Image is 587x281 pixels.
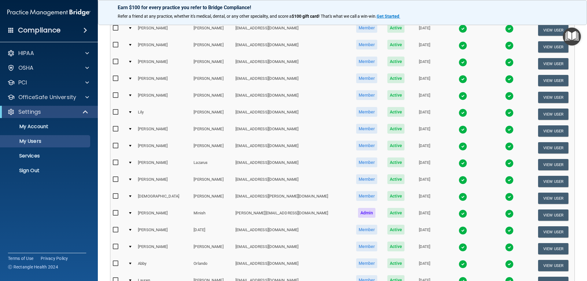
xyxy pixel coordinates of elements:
img: tick.e7d51cea.svg [505,260,514,268]
span: Member [356,90,378,100]
span: Active [387,40,405,50]
strong: $100 gift card [292,14,319,19]
td: [PERSON_NAME] [191,123,233,139]
a: Privacy Policy [41,255,68,261]
td: [DATE] [409,39,440,55]
button: View User [538,209,568,221]
td: [DATE] [409,257,440,274]
img: tick.e7d51cea.svg [505,109,514,117]
img: tick.e7d51cea.svg [505,243,514,252]
button: View User [538,176,568,187]
button: View User [538,260,568,271]
td: [DATE] [409,89,440,106]
td: [EMAIL_ADDRESS][DOMAIN_NAME] [233,106,351,123]
td: [EMAIL_ADDRESS][DOMAIN_NAME] [233,156,351,173]
td: Lily [135,106,191,123]
img: tick.e7d51cea.svg [459,24,467,33]
td: [EMAIL_ADDRESS][DOMAIN_NAME] [233,257,351,274]
button: View User [538,193,568,204]
td: [EMAIL_ADDRESS][DOMAIN_NAME] [233,123,351,139]
td: [EMAIL_ADDRESS][PERSON_NAME][DOMAIN_NAME] [233,190,351,207]
td: [PERSON_NAME] [135,39,191,55]
img: tick.e7d51cea.svg [505,209,514,218]
td: [PERSON_NAME] [191,39,233,55]
td: [DATE] [409,106,440,123]
span: Active [387,191,405,201]
td: [PERSON_NAME] [191,139,233,156]
a: Settings [7,108,89,116]
td: [PERSON_NAME] [135,240,191,257]
img: tick.e7d51cea.svg [505,92,514,100]
p: Settings [18,108,41,116]
button: View User [538,75,568,86]
td: Lazarus [191,156,233,173]
td: [PERSON_NAME] [191,55,233,72]
img: tick.e7d51cea.svg [459,125,467,134]
span: Member [356,225,378,235]
td: [PERSON_NAME] [191,89,233,106]
td: [DATE] [409,240,440,257]
td: [EMAIL_ADDRESS][DOMAIN_NAME] [233,240,351,257]
span: Active [387,141,405,150]
span: Active [387,23,405,33]
td: [PERSON_NAME] [135,89,191,106]
a: Terms of Use [8,255,33,261]
td: [DATE] [409,72,440,89]
img: tick.e7d51cea.svg [459,176,467,184]
img: tick.e7d51cea.svg [505,41,514,50]
td: [EMAIL_ADDRESS][DOMAIN_NAME] [233,72,351,89]
td: [EMAIL_ADDRESS][DOMAIN_NAME] [233,55,351,72]
td: [DATE] [409,139,440,156]
button: View User [538,109,568,120]
span: Member [356,191,378,201]
img: tick.e7d51cea.svg [459,260,467,268]
button: View User [538,226,568,238]
a: OfficeSafe University [7,94,89,101]
td: [PERSON_NAME] [135,224,191,240]
a: PCI [7,79,89,86]
span: Member [356,141,378,150]
span: Active [387,157,405,167]
td: [PERSON_NAME] [191,190,233,207]
td: [DATE] [409,173,440,190]
button: View User [538,24,568,36]
img: tick.e7d51cea.svg [459,193,467,201]
img: tick.e7d51cea.svg [505,75,514,83]
span: Active [387,90,405,100]
button: View User [538,125,568,137]
span: Active [387,242,405,251]
span: Member [356,258,378,268]
button: View User [538,142,568,153]
img: tick.e7d51cea.svg [505,159,514,168]
td: [PERSON_NAME][EMAIL_ADDRESS][DOMAIN_NAME] [233,207,351,224]
img: tick.e7d51cea.svg [459,75,467,83]
span: Refer a friend at any practice, whether it's medical, dental, or any other speciality, and score a [118,14,292,19]
img: tick.e7d51cea.svg [459,226,467,235]
img: tick.e7d51cea.svg [505,125,514,134]
td: [PERSON_NAME] [135,72,191,89]
span: Ⓒ Rectangle Health 2024 [8,264,58,270]
td: [PERSON_NAME] [135,55,191,72]
img: tick.e7d51cea.svg [459,58,467,67]
p: PCI [18,79,27,86]
img: tick.e7d51cea.svg [505,58,514,67]
td: [EMAIL_ADDRESS][DOMAIN_NAME] [233,173,351,190]
p: My Account [4,124,87,130]
td: [EMAIL_ADDRESS][DOMAIN_NAME] [233,22,351,39]
button: Open Resource Center [563,28,581,46]
img: tick.e7d51cea.svg [505,142,514,151]
h4: Compliance [18,26,61,35]
button: View User [538,92,568,103]
a: HIPAA [7,50,89,57]
td: [PERSON_NAME] [191,72,233,89]
span: Active [387,225,405,235]
p: Services [4,153,87,159]
span: Active [387,258,405,268]
td: [DATE] [409,55,440,72]
td: [DATE] [409,156,440,173]
td: [PERSON_NAME] [135,207,191,224]
td: [EMAIL_ADDRESS][DOMAIN_NAME] [233,89,351,106]
span: Member [356,157,378,167]
td: [DATE] [409,22,440,39]
td: [PERSON_NAME] [191,106,233,123]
